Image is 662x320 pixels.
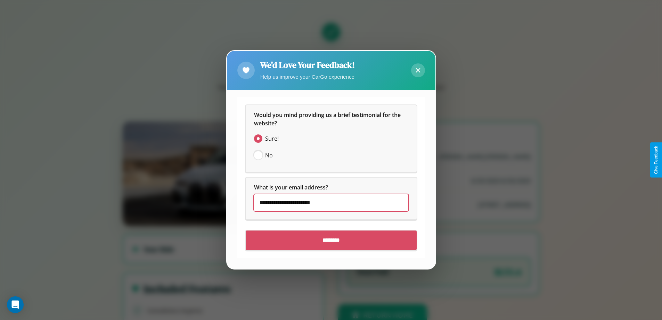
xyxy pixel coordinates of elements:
[7,296,24,313] div: Open Intercom Messenger
[254,111,402,127] span: Would you mind providing us a brief testimonial for the website?
[265,151,273,160] span: No
[260,59,355,71] h2: We'd Love Your Feedback!
[254,184,328,192] span: What is your email address?
[265,135,279,143] span: Sure!
[654,146,659,174] div: Give Feedback
[260,72,355,81] p: Help us improve your CarGo experience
